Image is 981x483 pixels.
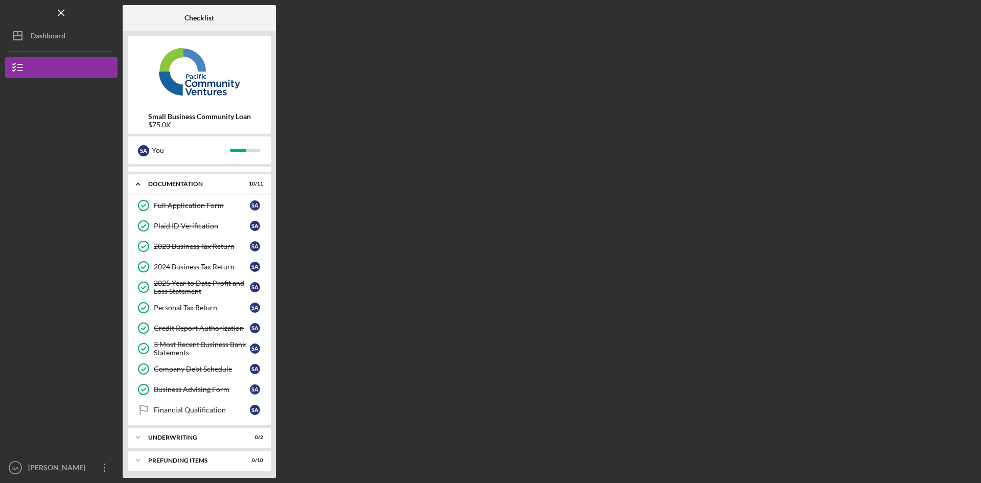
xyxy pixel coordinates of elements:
[184,14,214,22] b: Checklist
[133,257,266,277] a: 2024 Business Tax ReturnSA
[148,457,238,464] div: Prefunding Items
[133,236,266,257] a: 2023 Business Tax ReturnSA
[154,201,250,210] div: Full Application Form
[31,26,65,49] div: Dashboard
[133,400,266,420] a: Financial QualificationSA
[154,340,250,357] div: 3 Most Recent Business Bank Statements
[133,379,266,400] a: Business Advising FormSA
[245,457,263,464] div: 0 / 10
[154,304,250,312] div: Personal Tax Return
[154,222,250,230] div: Plaid ID Verification
[133,359,266,379] a: Company Debt ScheduleSA
[250,303,260,313] div: S A
[12,465,19,471] text: SA
[133,216,266,236] a: Plaid ID VerificationSA
[250,405,260,415] div: S A
[133,338,266,359] a: 3 Most Recent Business Bank StatementsSA
[250,323,260,333] div: S A
[250,282,260,292] div: S A
[148,434,238,441] div: Underwriting
[133,318,266,338] a: Credit Report AuthorizationSA
[26,457,92,480] div: [PERSON_NAME]
[5,26,118,46] button: Dashboard
[250,241,260,251] div: S A
[250,262,260,272] div: S A
[148,112,251,121] b: Small Business Community Loan
[148,181,238,187] div: Documentation
[154,242,250,250] div: 2023 Business Tax Return
[250,200,260,211] div: S A
[152,142,230,159] div: You
[154,324,250,332] div: Credit Report Authorization
[250,384,260,395] div: S A
[245,434,263,441] div: 0 / 2
[154,385,250,394] div: Business Advising Form
[250,343,260,354] div: S A
[133,195,266,216] a: Full Application FormSA
[154,406,250,414] div: Financial Qualification
[154,279,250,295] div: 2025 Year to Date Profit and Loss Statement
[128,41,271,102] img: Product logo
[250,221,260,231] div: S A
[138,145,149,156] div: S A
[250,364,260,374] div: S A
[154,365,250,373] div: Company Debt Schedule
[245,181,263,187] div: 10 / 11
[133,277,266,297] a: 2025 Year to Date Profit and Loss StatementSA
[148,121,251,129] div: $75.0K
[133,297,266,318] a: Personal Tax ReturnSA
[5,457,118,478] button: SA[PERSON_NAME]
[154,263,250,271] div: 2024 Business Tax Return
